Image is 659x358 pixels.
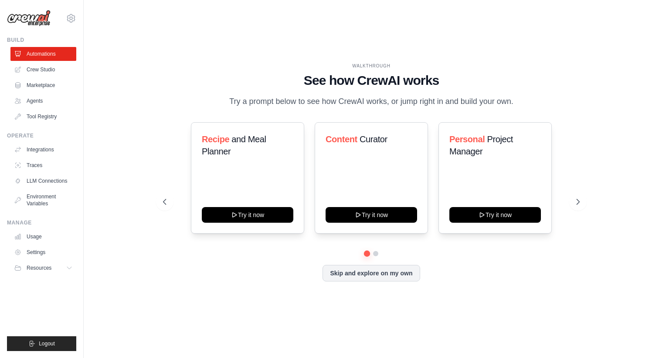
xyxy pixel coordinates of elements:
span: and Meal Planner [202,134,266,156]
button: Logout [7,336,76,351]
a: Marketplace [10,78,76,92]
a: Automations [10,47,76,61]
a: LLM Connections [10,174,76,188]
a: Traces [10,158,76,172]
a: Settings [10,245,76,259]
a: Tool Registry [10,110,76,124]
span: Logout [39,340,55,347]
div: Operate [7,132,76,139]
a: Usage [10,230,76,244]
span: Project Manager [449,134,513,156]
button: Try it now [326,207,417,223]
img: Logo [7,10,51,27]
p: Try a prompt below to see how CrewAI works, or jump right in and build your own. [225,95,518,108]
button: Resources [10,261,76,275]
div: WALKTHROUGH [163,63,580,69]
button: Skip and explore on my own [323,265,420,281]
span: Content [326,134,357,144]
span: Recipe [202,134,229,144]
a: Environment Variables [10,190,76,211]
a: Crew Studio [10,63,76,77]
button: Try it now [449,207,541,223]
div: Manage [7,219,76,226]
span: Curator [360,134,387,144]
button: Try it now [202,207,293,223]
span: Personal [449,134,485,144]
span: Resources [27,264,51,271]
div: Build [7,37,76,43]
a: Integrations [10,143,76,157]
h1: See how CrewAI works [163,73,580,88]
a: Agents [10,94,76,108]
